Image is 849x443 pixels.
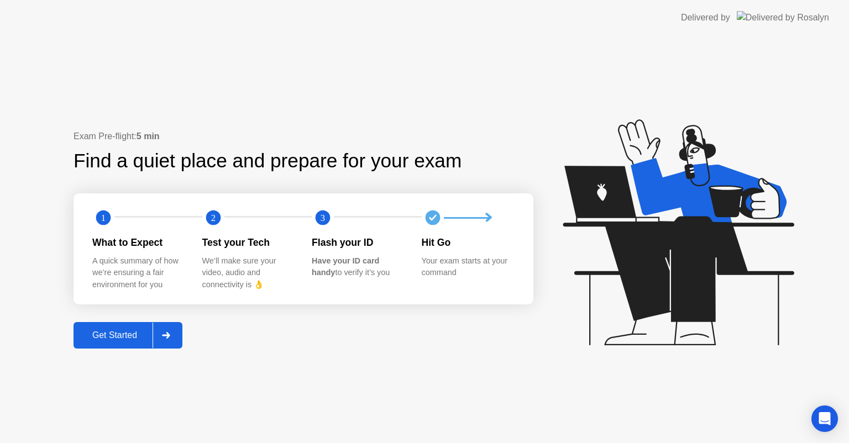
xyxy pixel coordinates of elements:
div: Exam Pre-flight: [74,130,533,143]
div: Open Intercom Messenger [811,405,838,432]
text: 1 [101,213,106,223]
text: 2 [211,213,215,223]
div: We’ll make sure your video, audio and connectivity is 👌 [202,255,295,291]
div: to verify it’s you [312,255,404,279]
div: Test your Tech [202,235,295,250]
text: 3 [321,213,325,223]
b: Have your ID card handy [312,256,379,277]
div: Delivered by [681,11,730,24]
div: Your exam starts at your command [422,255,514,279]
div: What to Expect [92,235,185,250]
div: Flash your ID [312,235,404,250]
div: Find a quiet place and prepare for your exam [74,146,463,176]
div: Hit Go [422,235,514,250]
img: Delivered by Rosalyn [737,11,829,24]
b: 5 min [137,131,160,141]
div: A quick summary of how we’re ensuring a fair environment for you [92,255,185,291]
button: Get Started [74,322,182,349]
div: Get Started [77,330,153,340]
